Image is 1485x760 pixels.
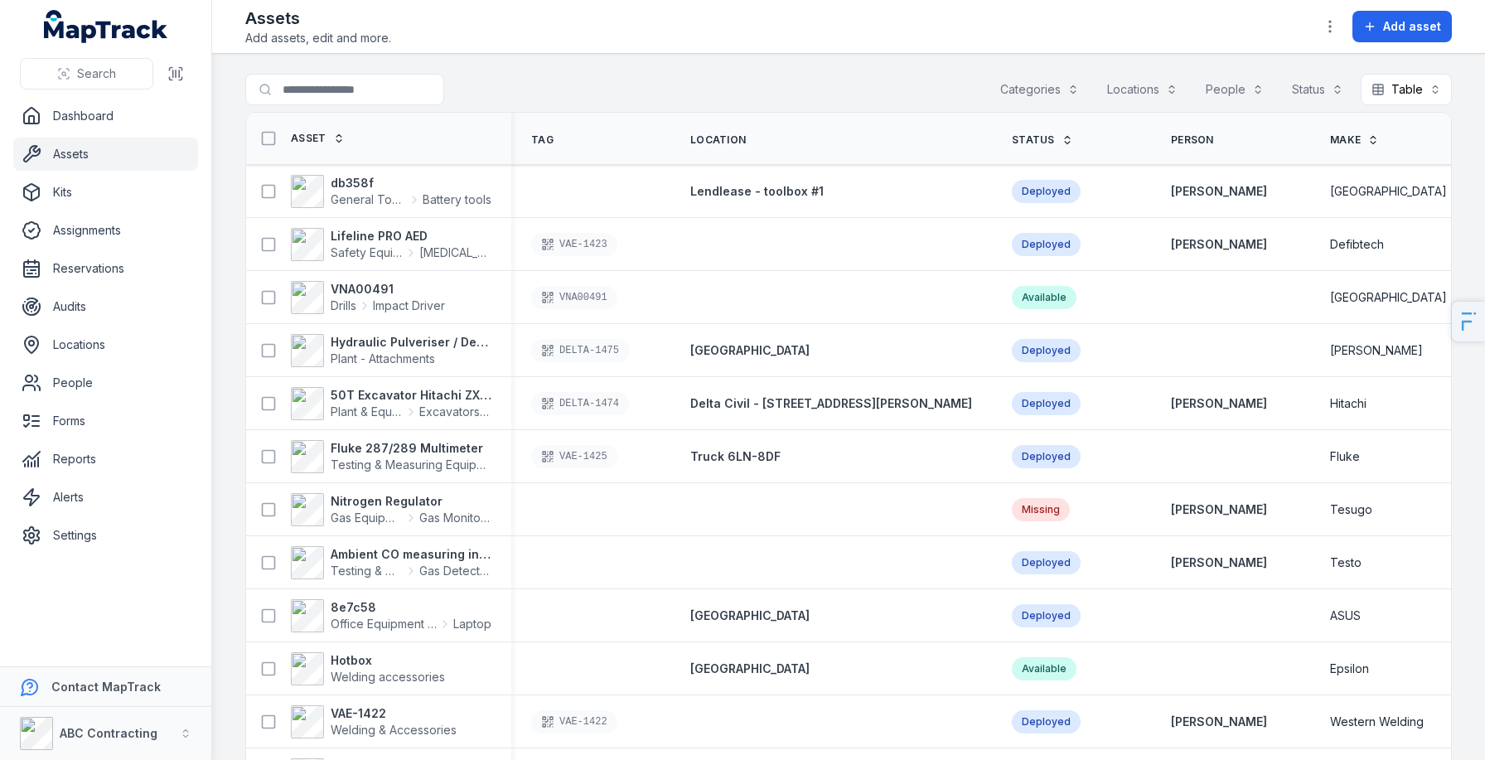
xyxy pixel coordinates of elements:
span: Hitachi [1330,395,1366,412]
span: Battery tools [423,191,491,208]
span: Add asset [1383,18,1441,35]
a: Kits [13,176,198,209]
div: Missing [1012,498,1070,521]
a: db358fGeneral ToolingBattery tools [291,175,491,208]
div: Deployed [1012,445,1081,468]
span: Tesugo [1330,501,1372,518]
a: Settings [13,519,198,552]
a: [GEOGRAPHIC_DATA] [690,661,810,677]
span: Impact Driver [373,298,445,314]
strong: Hotbox [331,652,445,669]
a: Lifeline PRO AEDSafety Equipment[MEDICAL_DATA] [291,228,491,261]
span: Excavators & Plant [419,404,491,420]
a: [PERSON_NAME] [1171,236,1267,253]
h2: Assets [245,7,391,30]
span: Delta Civil - [STREET_ADDRESS][PERSON_NAME] [690,396,972,410]
button: Add asset [1352,11,1452,42]
div: DELTA-1474 [531,392,629,415]
span: Office Equipment & IT [331,616,437,632]
a: [PERSON_NAME] [1171,714,1267,730]
span: Gas Detectors [419,563,491,579]
div: VAE-1425 [531,445,617,468]
span: Safety Equipment [331,244,403,261]
span: Asset [291,132,327,145]
strong: 8e7c58 [331,599,491,616]
button: Table [1361,74,1452,105]
a: Make [1330,133,1379,147]
span: ASUS [1330,608,1361,624]
span: [GEOGRAPHIC_DATA] [1330,289,1447,306]
a: Lendlease - toolbox #1 [690,183,824,200]
div: Available [1012,657,1076,680]
span: Testing & Measuring Equipment [331,563,403,579]
span: Location [690,133,746,147]
span: Make [1330,133,1361,147]
span: Epsilon [1330,661,1369,677]
strong: VNA00491 [331,281,445,298]
a: Asset [291,132,345,145]
strong: 50T Excavator Hitachi ZX350 [331,387,491,404]
strong: Hydraulic Pulveriser / Demolition Shear [331,334,491,351]
span: Tag [531,133,554,147]
span: [GEOGRAPHIC_DATA] [690,343,810,357]
button: Categories [989,74,1090,105]
div: Deployed [1012,604,1081,627]
strong: VAE-1422 [331,705,457,722]
div: Deployed [1012,180,1081,203]
span: Add assets, edit and more. [245,30,391,46]
a: [PERSON_NAME] [1171,183,1267,200]
div: VAE-1423 [531,233,617,256]
span: Welding accessories [331,670,445,684]
button: Locations [1096,74,1188,105]
div: Deployed [1012,392,1081,415]
a: Nitrogen RegulatorGas EquipmentGas Monitors - Methane [291,493,491,526]
span: Defibtech [1330,236,1384,253]
span: Testo [1330,554,1362,571]
strong: Fluke 287/289 Multimeter [331,440,491,457]
strong: [PERSON_NAME] [1171,501,1267,518]
a: [PERSON_NAME] [1171,395,1267,412]
span: Person [1171,133,1214,147]
strong: Nitrogen Regulator [331,493,491,510]
span: Status [1012,133,1055,147]
a: [GEOGRAPHIC_DATA] [690,342,810,359]
span: Search [77,65,116,82]
span: Gas Monitors - Methane [419,510,491,526]
div: Deployed [1012,339,1081,362]
div: DELTA-1475 [531,339,629,362]
a: Delta Civil - [STREET_ADDRESS][PERSON_NAME] [690,395,972,412]
div: VAE-1422 [531,710,617,733]
a: Audits [13,290,198,323]
span: Gas Equipment [331,510,403,526]
span: Plant & Equipment [331,404,403,420]
span: Lendlease - toolbox #1 [690,184,824,198]
span: Drills [331,298,356,314]
a: 50T Excavator Hitachi ZX350Plant & EquipmentExcavators & Plant [291,387,491,420]
a: [PERSON_NAME] [1171,554,1267,571]
strong: Lifeline PRO AED [331,228,491,244]
div: VNA00491 [531,286,617,309]
a: Forms [13,404,198,438]
span: Welding & Accessories [331,723,457,737]
a: Fluke 287/289 MultimeterTesting & Measuring Equipment [291,440,491,473]
div: Deployed [1012,551,1081,574]
a: Status [1012,133,1073,147]
a: Hydraulic Pulveriser / Demolition ShearPlant - Attachments [291,334,491,367]
a: Truck 6LN-8DF [690,448,781,465]
a: Reports [13,443,198,476]
span: Truck 6LN-8DF [690,449,781,463]
div: Deployed [1012,710,1081,733]
span: [GEOGRAPHIC_DATA] [690,661,810,675]
a: [GEOGRAPHIC_DATA] [690,608,810,624]
span: Laptop [453,616,491,632]
div: Deployed [1012,233,1081,256]
button: Status [1281,74,1354,105]
span: Plant - Attachments [331,351,435,365]
a: Assets [13,138,198,171]
a: Locations [13,328,198,361]
a: Ambient CO measuring instrumentTesting & Measuring EquipmentGas Detectors [291,546,491,579]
